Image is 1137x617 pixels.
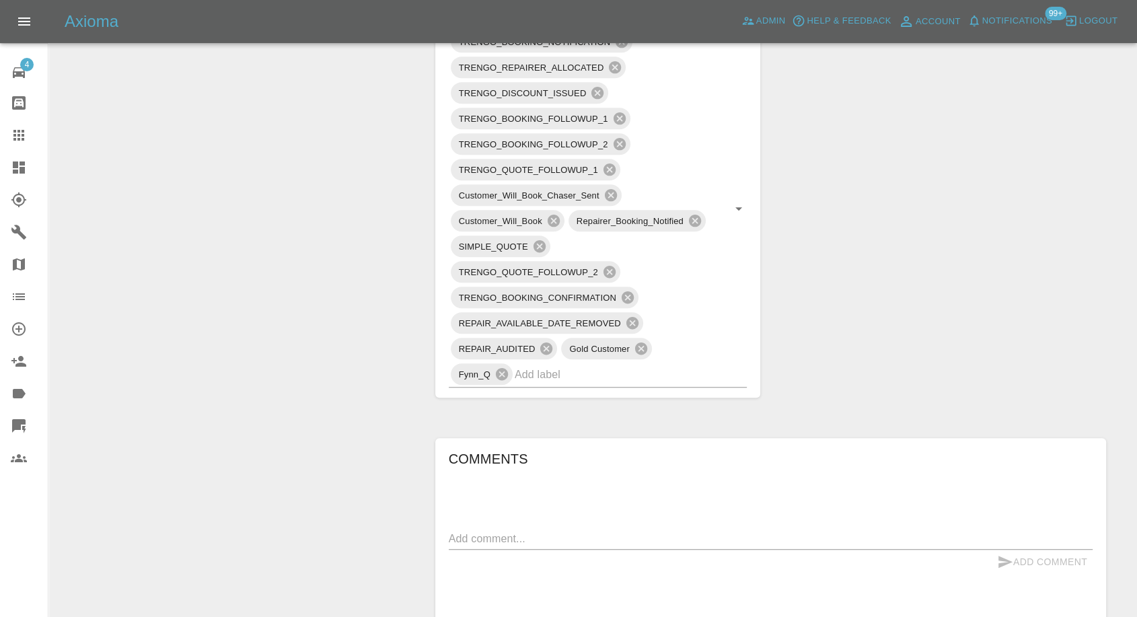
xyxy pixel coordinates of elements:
[738,11,789,32] a: Admin
[451,316,629,331] span: REPAIR_AVAILABLE_DATE_REMOVED
[451,290,624,305] span: TRENGO_BOOKING_CONFIRMATION
[515,364,710,385] input: Add label
[916,14,961,30] span: Account
[788,11,894,32] button: Help & Feedback
[1045,7,1066,20] span: 99+
[982,13,1052,29] span: Notifications
[451,108,630,129] div: TRENGO_BOOKING_FOLLOWUP_1
[451,312,643,334] div: REPAIR_AVAILABLE_DATE_REMOVED
[729,199,748,218] button: Open
[451,261,620,283] div: TRENGO_QUOTE_FOLLOWUP_2
[65,11,118,32] h5: Axioma
[20,58,34,71] span: 4
[561,341,637,357] span: Gold Customer
[561,338,651,359] div: Gold Customer
[8,5,40,38] button: Open drawer
[451,264,606,280] span: TRENGO_QUOTE_FOLLOWUP_2
[451,60,612,75] span: TRENGO_REPAIRER_ALLOCATED
[451,159,620,180] div: TRENGO_QUOTE_FOLLOWUP_1
[451,188,608,203] span: Customer_Will_Book_Chaser_Sent
[451,210,564,231] div: Customer_Will_Book
[451,363,513,385] div: Fynn_Q
[449,448,1093,470] h6: Comments
[756,13,786,29] span: Admin
[807,13,891,29] span: Help & Feedback
[451,184,622,206] div: Customer_Will_Book_Chaser_Sent
[451,213,550,229] span: Customer_Will_Book
[451,133,630,155] div: TRENGO_BOOKING_FOLLOWUP_2
[451,235,550,257] div: SIMPLE_QUOTE
[1061,11,1121,32] button: Logout
[451,162,606,178] span: TRENGO_QUOTE_FOLLOWUP_1
[451,111,616,126] span: TRENGO_BOOKING_FOLLOWUP_1
[895,11,964,32] a: Account
[451,239,536,254] span: SIMPLE_QUOTE
[451,85,595,101] span: TRENGO_DISCOUNT_ISSUED
[451,82,609,104] div: TRENGO_DISCOUNT_ISSUED
[568,210,706,231] div: Repairer_Booking_Notified
[568,213,692,229] span: Repairer_Booking_Notified
[451,338,558,359] div: REPAIR_AUDITED
[1079,13,1117,29] span: Logout
[451,137,616,152] span: TRENGO_BOOKING_FOLLOWUP_2
[451,57,626,78] div: TRENGO_REPAIRER_ALLOCATED
[451,287,638,308] div: TRENGO_BOOKING_CONFIRMATION
[964,11,1056,32] button: Notifications
[451,341,544,357] span: REPAIR_AUDITED
[451,367,499,382] span: Fynn_Q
